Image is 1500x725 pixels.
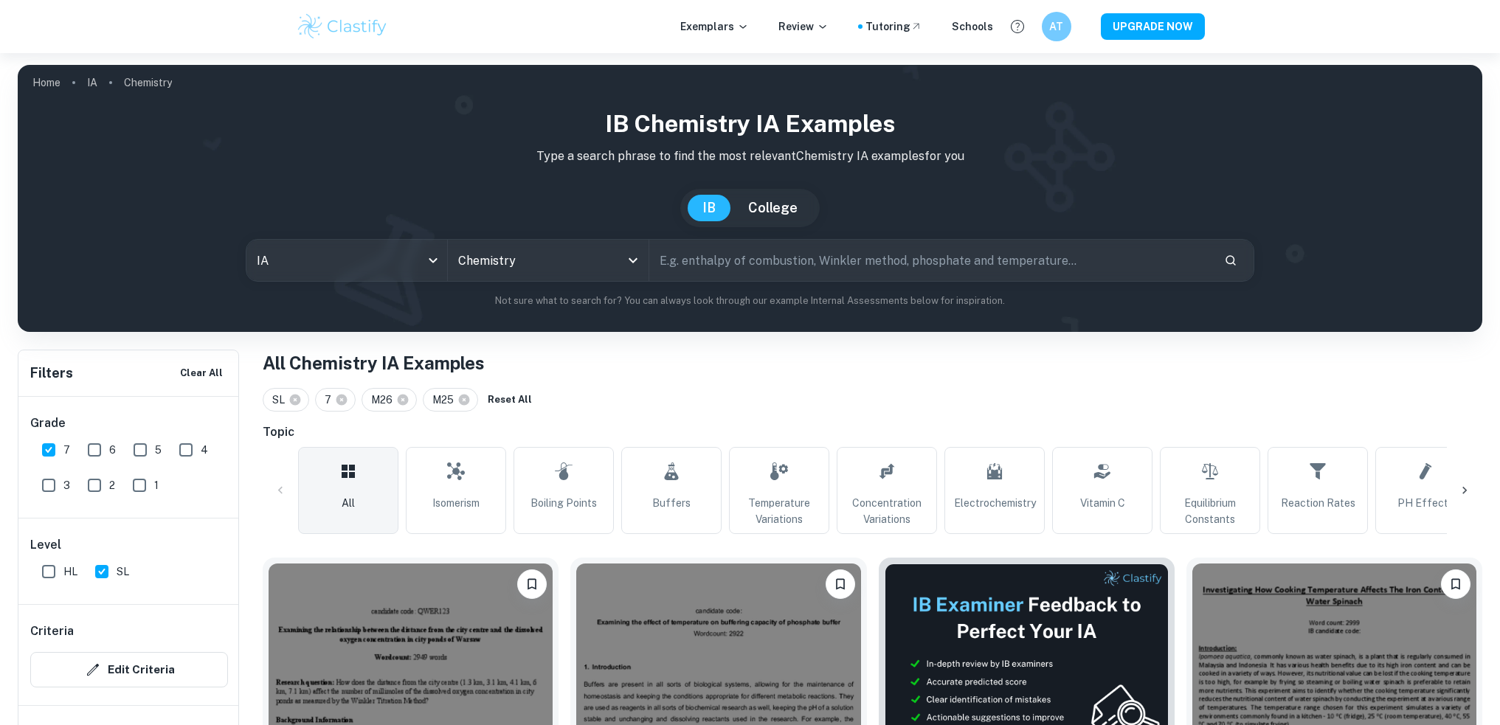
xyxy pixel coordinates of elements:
span: 7 [63,442,70,458]
div: SL [263,388,309,412]
span: pH Effects [1397,495,1454,511]
span: 7 [325,392,338,408]
button: Open [623,250,643,271]
span: Boiling Points [530,495,597,511]
span: Reaction Rates [1281,495,1355,511]
button: Reset All [484,389,536,411]
span: Concentration Variations [843,495,930,527]
span: All [342,495,355,511]
button: IB [688,195,730,221]
p: Not sure what to search for? You can always look through our example Internal Assessments below f... [30,294,1470,308]
input: E.g. enthalpy of combustion, Winkler method, phosphate and temperature... [649,240,1212,281]
span: HL [63,563,77,580]
span: SL [272,392,291,408]
h1: IB Chemistry IA examples [30,106,1470,142]
button: UPGRADE NOW [1101,13,1205,40]
span: 2 [109,477,115,493]
div: IA [246,240,447,281]
span: Electrochemistry [954,495,1036,511]
h6: Topic [263,423,1482,441]
img: profile cover [18,65,1482,332]
button: Bookmark [826,569,855,599]
h6: AT [1048,18,1065,35]
button: Search [1218,248,1243,273]
div: M26 [362,388,417,412]
button: Bookmark [517,569,547,599]
span: 5 [155,442,162,458]
span: 6 [109,442,116,458]
p: Type a search phrase to find the most relevant Chemistry IA examples for you [30,148,1470,165]
button: Help and Feedback [1005,14,1030,39]
a: IA [87,72,97,93]
span: 3 [63,477,70,493]
button: AT [1042,12,1071,41]
span: Isomerism [432,495,480,511]
h6: Filters [30,363,73,384]
p: Chemistry [124,74,172,91]
h6: Criteria [30,622,74,640]
button: College [733,195,812,221]
span: SL [117,563,129,580]
span: Temperature Variations [736,495,823,527]
p: Review [778,18,829,35]
span: M25 [432,392,460,408]
span: Vitamin C [1080,495,1125,511]
img: Clastify logo [296,12,390,41]
h6: Grade [30,414,228,432]
a: Home [32,72,61,93]
h1: All Chemistry IA Examples [263,350,1482,376]
span: 4 [201,442,208,458]
a: Schools [952,18,993,35]
span: 1 [154,477,159,493]
div: M25 [423,388,478,412]
p: Exemplars [680,18,749,35]
button: Edit Criteria [30,652,228,687]
button: Bookmark [1441,569,1470,599]
button: Clear All [176,362,227,384]
div: 7 [315,388,356,412]
h6: Level [30,536,228,554]
span: M26 [371,392,399,408]
a: Tutoring [865,18,922,35]
span: Equilibrium Constants [1167,495,1254,527]
span: Buffers [652,495,691,511]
